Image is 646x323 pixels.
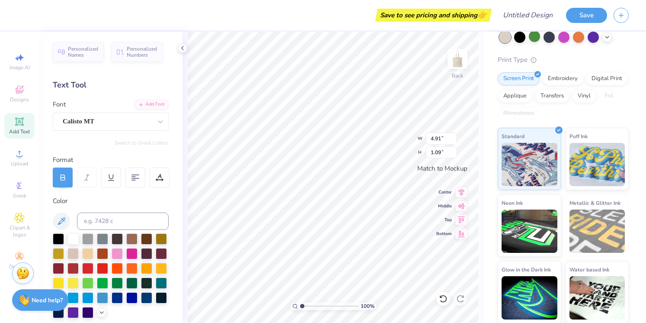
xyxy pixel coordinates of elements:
[32,296,63,304] strong: Need help?
[502,276,557,320] img: Glow in the Dark Ink
[569,143,625,186] img: Puff Ink
[535,90,569,103] div: Transfers
[53,155,169,165] div: Format
[134,100,169,110] div: Add Font
[477,10,487,20] span: 👉
[569,210,625,253] img: Metallic & Glitter Ink
[599,90,619,103] div: Foil
[10,96,29,103] span: Designs
[502,198,523,207] span: Neon Ink
[569,132,588,141] span: Puff Ink
[502,265,551,274] span: Glow in the Dark Ink
[586,72,628,85] div: Digital Print
[9,263,30,270] span: Decorate
[436,217,452,223] span: Top
[436,203,452,209] span: Middle
[498,55,629,65] div: Print Type
[569,276,625,320] img: Water based Ink
[361,302,374,310] span: 100 %
[53,79,169,91] div: Text Tool
[53,100,66,110] label: Font
[53,196,169,206] div: Color
[4,224,35,238] span: Clipart & logos
[115,139,169,146] button: Switch to Greek Letters
[436,231,452,237] span: Bottom
[569,198,620,207] span: Metallic & Glitter Ink
[68,46,99,58] span: Personalized Names
[566,8,607,23] button: Save
[569,265,609,274] span: Water based Ink
[452,72,463,80] div: Back
[377,9,489,22] div: Save to see pricing and shipping
[498,90,532,103] div: Applique
[502,210,557,253] img: Neon Ink
[496,6,560,24] input: Untitled Design
[502,143,557,186] img: Standard
[9,128,30,135] span: Add Text
[127,46,157,58] span: Personalized Numbers
[77,213,169,230] input: e.g. 7428 c
[498,72,540,85] div: Screen Print
[10,64,30,71] span: Image AI
[572,90,596,103] div: Vinyl
[502,132,524,141] span: Standard
[498,107,540,120] div: Rhinestones
[13,192,26,199] span: Greek
[449,50,466,68] img: Back
[542,72,583,85] div: Embroidery
[436,189,452,195] span: Center
[11,160,28,167] span: Upload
